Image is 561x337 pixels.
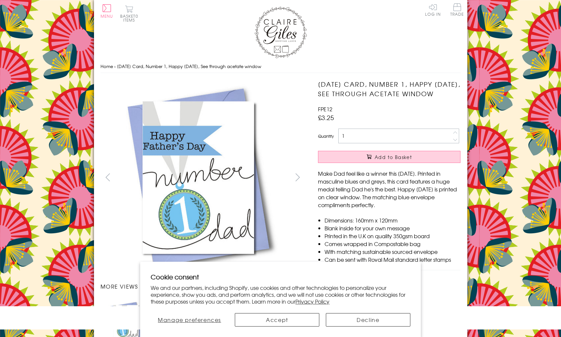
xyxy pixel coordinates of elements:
button: Accept [235,313,319,327]
button: next [290,170,305,185]
a: Trade [450,3,464,17]
button: Decline [326,313,410,327]
h2: Cookie consent [151,272,410,281]
span: › [114,63,116,69]
h1: [DATE] Card, Number 1, Happy [DATE], See through acetate window [318,80,460,98]
button: Manage preferences [151,313,228,327]
a: Privacy Policy [295,297,329,305]
button: Basket0 items [120,5,138,22]
li: Comes wrapped in Compostable bag [325,240,460,248]
span: Manage preferences [158,316,221,324]
span: 0 items [123,13,138,23]
span: FPE12 [318,105,332,113]
li: Dimensions: 160mm x 120mm [325,216,460,224]
nav: breadcrumbs [101,60,461,73]
img: Father's Day Card, Number 1, Happy Father's Day, See through acetate window [100,80,297,276]
img: Father's Day Card, Number 1, Happy Father's Day, See through acetate window [305,80,501,276]
p: Make Dad feel like a winner this [DATE]. Printed in masculine blues and greys, this card features... [318,169,460,209]
button: prev [101,170,115,185]
h3: More views [101,282,305,290]
span: [DATE] Card, Number 1, Happy [DATE], See through acetate window [117,63,261,69]
li: Printed in the U.K on quality 350gsm board [325,232,460,240]
button: Menu [101,4,113,18]
p: We and our partners, including Shopify, use cookies and other technologies to personalize your ex... [151,284,410,305]
li: Can be sent with Royal Mail standard letter stamps [325,256,460,263]
li: With matching sustainable sourced envelope [325,248,460,256]
li: Blank inside for your own message [325,224,460,232]
label: Quantity [318,133,334,139]
span: Add to Basket [375,154,412,160]
img: Claire Giles Greetings Cards [254,7,307,58]
span: Trade [450,3,464,16]
span: Menu [101,13,113,19]
button: Add to Basket [318,151,460,163]
span: £3.25 [318,113,334,122]
a: Log In [425,3,441,16]
a: Home [101,63,113,69]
